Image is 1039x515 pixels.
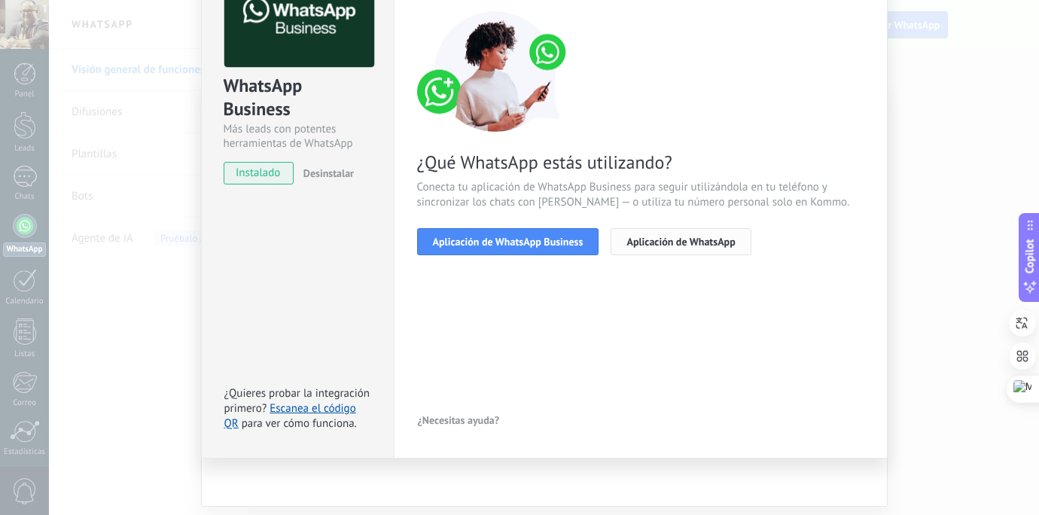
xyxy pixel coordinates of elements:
[611,228,751,255] button: Aplicación de WhatsApp
[417,228,599,255] button: Aplicación de WhatsApp Business
[224,162,293,184] span: instalado
[224,401,356,431] a: Escanea el código QR
[224,74,372,122] div: WhatsApp Business
[224,122,372,151] div: Más leads con potentes herramientas de WhatsApp
[417,409,501,431] button: ¿Necesitas ayuda?
[417,180,864,210] span: Conecta tu aplicación de WhatsApp Business para seguir utilizándola en tu teléfono y sincronizar ...
[626,236,735,247] span: Aplicación de WhatsApp
[433,236,583,247] span: Aplicación de WhatsApp Business
[417,11,575,132] img: connect number
[1022,239,1037,274] span: Copilot
[224,386,370,416] span: ¿Quieres probar la integración primero?
[303,166,354,180] span: Desinstalar
[417,151,864,174] span: ¿Qué WhatsApp estás utilizando?
[242,416,357,431] span: para ver cómo funciona.
[297,162,354,184] button: Desinstalar
[418,415,500,425] span: ¿Necesitas ayuda?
